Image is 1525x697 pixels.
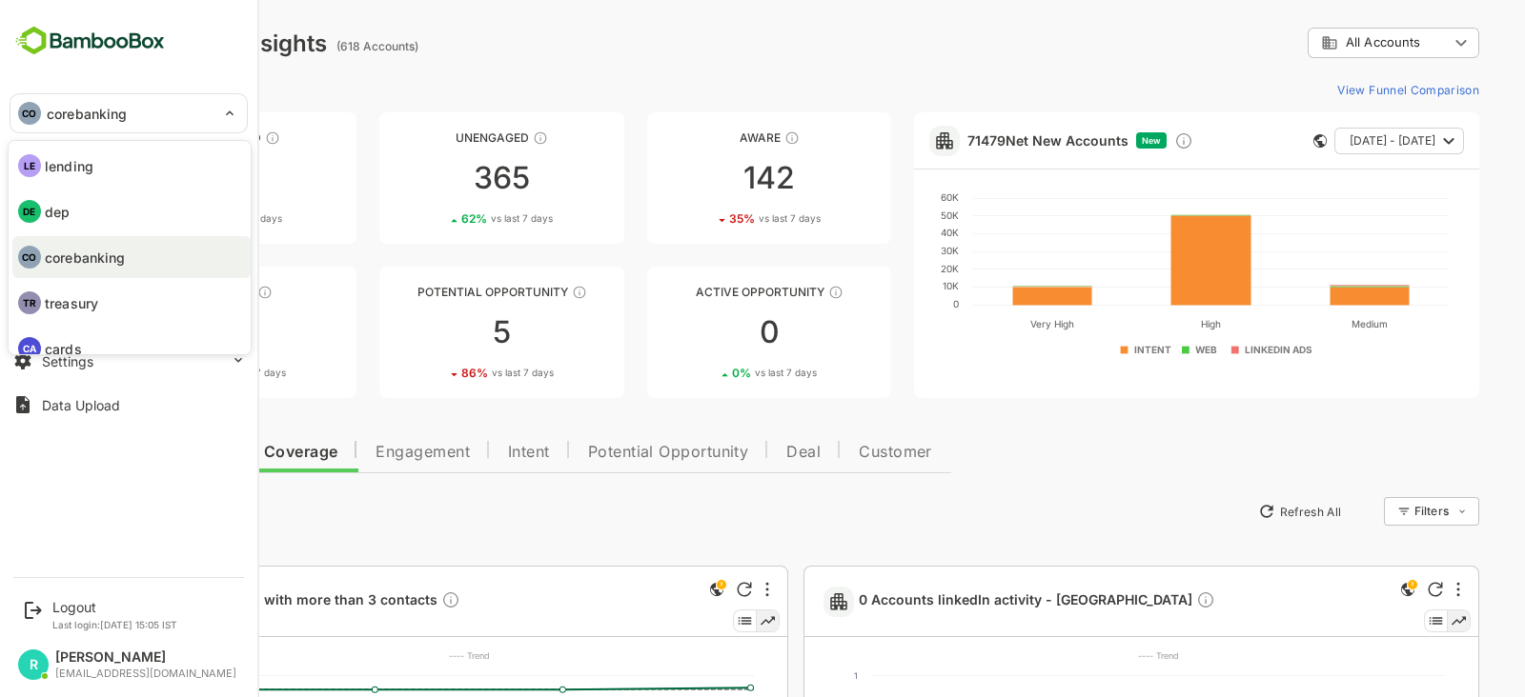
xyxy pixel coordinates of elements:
[580,163,824,193] div: 142
[964,318,1007,330] text: Very High
[1263,74,1413,105] button: View Funnel Comparison
[688,366,750,380] span: vs last 7 days
[762,285,777,300] div: These accounts have open opportunities which might be at any of the Sales Stages
[670,582,685,597] div: Refresh
[1247,134,1260,148] div: This card does not support filter and segments
[18,246,41,269] div: CO
[1178,344,1246,355] text: LINKEDIN ADS
[901,132,1062,149] a: 71479Net New Accounts
[874,227,892,238] text: 40K
[425,366,487,380] span: vs last 7 days
[792,445,865,460] span: Customer
[313,317,557,348] div: 5
[1268,128,1397,154] button: [DATE] - [DATE]
[101,590,401,612] a: 452 Accounts with more than 3 contactsDescription not present
[313,285,557,299] div: Potential Opportunity
[1279,35,1353,50] span: All Accounts
[1075,135,1094,146] span: New
[313,130,557,145] div: Unengaged
[424,211,486,226] span: vs last 7 days
[395,366,487,380] div: 86 %
[1241,25,1413,62] div: All Accounts
[131,211,215,226] div: 6 %
[46,285,290,299] div: Engaged
[128,366,219,380] div: 62 %
[692,211,754,226] span: vs last 7 days
[580,267,824,398] a: Active OpportunityThese accounts have open opportunities which might be at any of the Sales Stage...
[580,112,824,244] a: AwareThese accounts have just entered the buying cycle and need further nurturing14235%vs last 7 ...
[375,590,394,612] div: Description not present
[46,163,290,193] div: 89
[639,578,661,604] div: This is a global insight. Segment selection is not applicable for this view
[580,285,824,299] div: Active Opportunity
[665,366,750,380] div: 0 %
[45,248,125,268] p: corebanking
[787,670,791,681] text: 1
[313,267,557,398] a: Potential OpportunityThese accounts are MQAs and can be passed on to Inside Sales586%vs last 7 days
[874,209,892,221] text: 50K
[1348,504,1382,518] div: Filters
[718,130,733,146] div: These accounts have just entered the buying cycle and need further nurturing
[1390,582,1393,597] div: More
[1108,131,1127,150] div: Discover new ICP-fit accounts showing engagement — via intent surges, anonymous website visits, L...
[466,130,481,146] div: These accounts have not shown enough engagement and need nurturing
[792,590,1156,612] a: 0 Accounts linkedIn activity - [GEOGRAPHIC_DATA]Description not present
[157,366,219,380] span: vs last 7 days
[18,337,41,360] div: CA
[46,267,290,398] a: EngagedThese accounts are warm, further nurturing would qualify them to MQAs1762%vs last 7 days
[1183,496,1283,527] button: Refresh All
[101,590,394,612] span: 452 Accounts with more than 3 contacts
[874,245,892,256] text: 30K
[1361,582,1376,597] div: Refresh
[874,263,892,274] text: 20K
[18,200,41,223] div: DE
[521,445,682,460] span: Potential Opportunity
[1346,494,1413,528] div: Filters
[87,670,103,681] text: 500
[874,191,892,203] text: 60K
[18,291,41,314] div: TR
[46,494,185,528] button: New Insights
[580,130,824,145] div: Aware
[313,112,557,244] a: UnengagedThese accounts have not shown enough engagement and need nurturing36562%vs last 7 days
[1128,344,1150,355] text: WEB
[45,202,70,222] p: dep
[313,163,557,193] div: 365
[191,285,206,300] div: These accounts are warm, further nurturing would qualify them to MQAs
[1071,650,1112,661] text: ---- Trend
[876,280,892,291] text: 10K
[395,211,486,226] div: 62 %
[720,445,754,460] span: Deal
[1285,318,1321,329] text: Medium
[886,298,892,309] text: 0
[792,590,1149,612] span: 0 Accounts linkedIn activity - [GEOGRAPHIC_DATA]
[198,130,213,146] div: These accounts have not been engaged with for a defined time period
[1134,318,1154,330] text: High
[46,317,290,348] div: 17
[1254,34,1382,51] div: All Accounts
[382,650,423,661] text: ---- Trend
[270,39,357,53] ag: (618 Accounts)
[65,445,271,460] span: Data Quality and Coverage
[441,445,483,460] span: Intent
[662,211,754,226] div: 35 %
[45,156,93,176] p: lending
[1283,129,1369,153] span: [DATE] - [DATE]
[580,317,824,348] div: 0
[309,445,403,460] span: Engagement
[699,582,702,597] div: More
[46,30,260,57] div: Dashboard Insights
[1129,590,1149,612] div: Description not present
[1330,578,1352,604] div: This is a global insight. Segment selection is not applicable for this view
[46,130,290,145] div: Unreached
[45,339,82,359] p: cards
[46,112,290,244] a: UnreachedThese accounts have not been engaged with for a defined time period896%vs last 7 days
[18,154,41,177] div: LE
[153,211,215,226] span: vs last 7 days
[505,285,520,300] div: These accounts are MQAs and can be passed on to Inside Sales
[45,293,98,313] p: treasury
